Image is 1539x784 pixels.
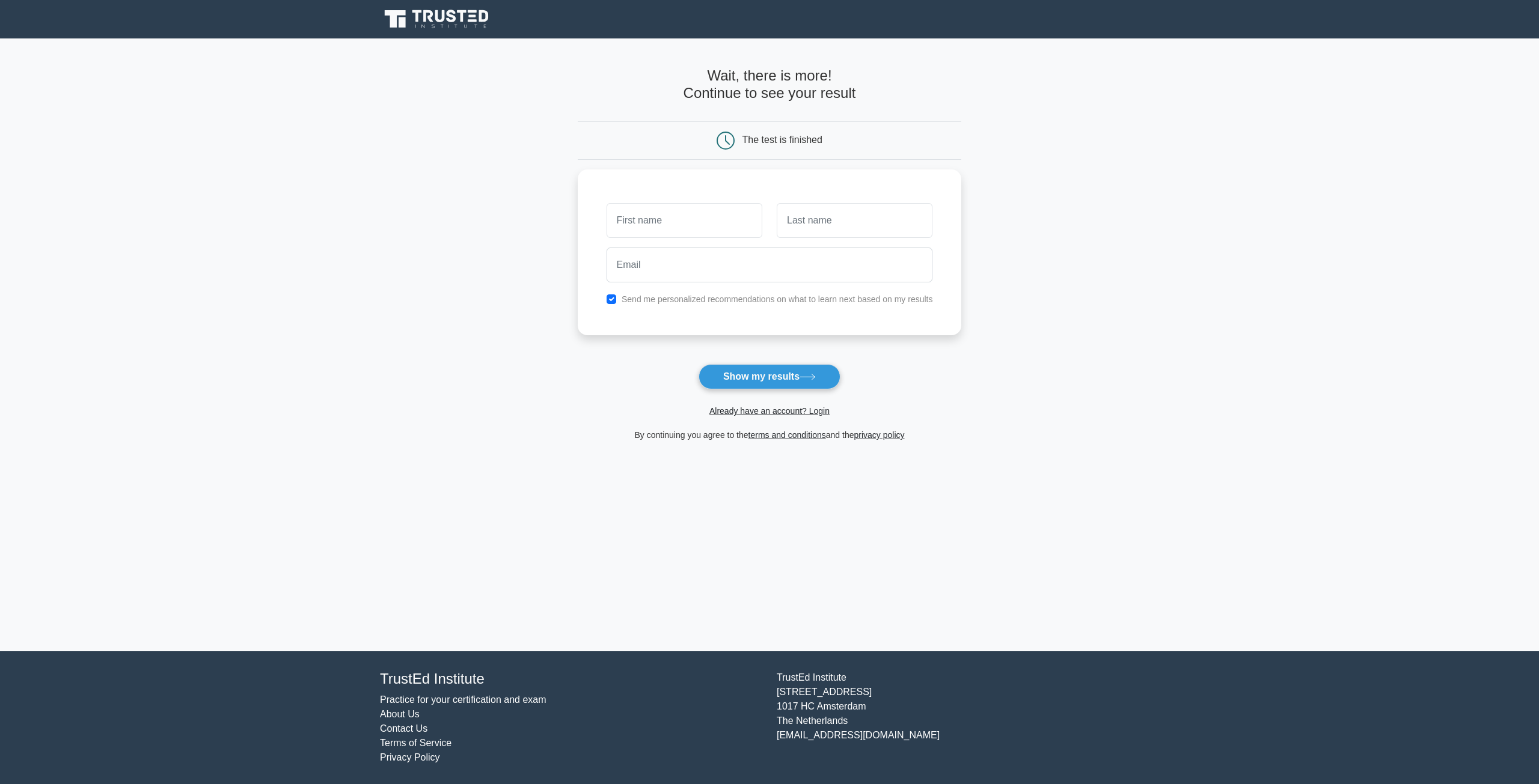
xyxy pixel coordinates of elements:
[380,709,420,719] a: About Us
[380,694,546,705] a: Practice for your certification and exam
[742,135,822,145] div: The test is finished
[622,294,933,304] label: Send me personalized recommendations on what to learn next based on my results
[380,738,451,748] a: Terms of Service
[699,364,840,389] button: Show my results
[769,670,1166,765] div: TrustEd Institute [STREET_ADDRESS] 1017 HC Amsterdam The Netherlands [EMAIL_ADDRESS][DOMAIN_NAME]
[578,67,962,102] h4: Wait, there is more! Continue to see your result
[571,428,969,442] div: By continuing you agree to the and the
[380,723,427,734] a: Contact Us
[607,248,933,282] input: Email
[380,670,762,688] h4: TrustEd Institute
[709,406,830,416] a: Already have an account? Login
[380,752,440,762] a: Privacy Policy
[777,203,932,238] input: Last name
[854,430,905,440] a: privacy policy
[607,203,762,238] input: First name
[748,430,826,440] a: terms and conditions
